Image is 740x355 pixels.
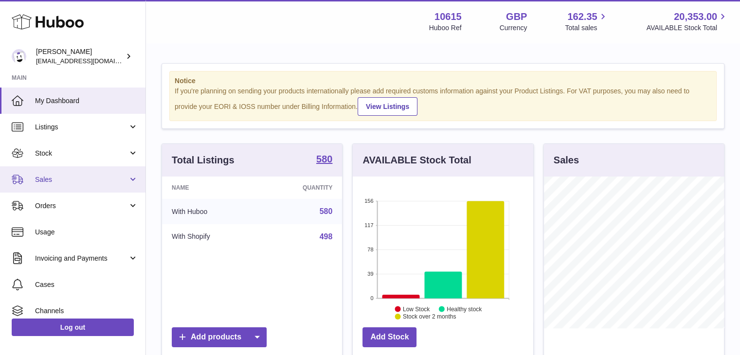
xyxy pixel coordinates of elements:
span: Cases [35,280,138,289]
span: Stock [35,149,128,158]
span: Listings [35,123,128,132]
span: 20,353.00 [674,10,717,23]
a: 580 [320,207,333,215]
a: 162.35 Total sales [565,10,608,33]
a: Add Stock [362,327,416,347]
span: 162.35 [567,10,597,23]
div: Huboo Ref [429,23,462,33]
th: Quantity [259,177,343,199]
a: 498 [320,232,333,241]
text: 117 [364,222,373,228]
div: Currency [500,23,527,33]
span: Orders [35,201,128,211]
th: Name [162,177,259,199]
strong: Notice [175,76,711,86]
span: My Dashboard [35,96,138,106]
h3: Sales [554,154,579,167]
span: Channels [35,306,138,316]
img: fulfillment@fable.com [12,49,26,64]
text: Stock over 2 months [403,313,456,320]
span: Total sales [565,23,608,33]
h3: AVAILABLE Stock Total [362,154,471,167]
text: 156 [364,198,373,204]
text: Low Stock [403,305,430,312]
strong: 580 [316,154,332,164]
text: 39 [368,271,374,277]
span: Sales [35,175,128,184]
strong: GBP [506,10,527,23]
span: [EMAIL_ADDRESS][DOMAIN_NAME] [36,57,143,65]
a: Add products [172,327,267,347]
a: Log out [12,319,134,336]
td: With Shopify [162,224,259,249]
span: Usage [35,228,138,237]
td: With Huboo [162,199,259,224]
strong: 10615 [434,10,462,23]
div: If you're planning on sending your products internationally please add required customs informati... [175,87,711,116]
div: [PERSON_NAME] [36,47,124,66]
a: 580 [316,154,332,166]
span: AVAILABLE Stock Total [646,23,728,33]
h3: Total Listings [172,154,235,167]
a: 20,353.00 AVAILABLE Stock Total [646,10,728,33]
text: 0 [371,295,374,301]
a: View Listings [358,97,417,116]
text: Healthy stock [447,305,482,312]
span: Invoicing and Payments [35,254,128,263]
text: 78 [368,247,374,252]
